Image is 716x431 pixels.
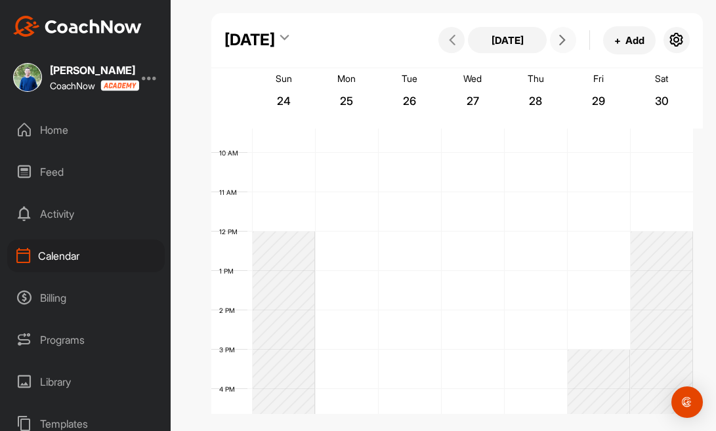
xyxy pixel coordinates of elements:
[315,68,378,129] a: August 25, 2025
[402,73,417,84] p: Tue
[7,323,165,356] div: Programs
[211,149,251,157] div: 10 AM
[504,68,567,129] a: August 28, 2025
[7,197,165,230] div: Activity
[224,28,275,52] div: [DATE]
[7,365,165,398] div: Library
[13,63,42,92] img: square_fd53c66825839139679d5f1caa6e2e87.jpg
[211,306,248,314] div: 2 PM
[7,155,165,188] div: Feed
[335,94,358,108] p: 25
[671,386,703,418] div: Open Intercom Messenger
[463,73,482,84] p: Wed
[650,94,673,108] p: 30
[461,94,484,108] p: 27
[211,346,248,354] div: 3 PM
[7,239,165,272] div: Calendar
[614,33,621,47] span: +
[468,27,547,53] button: [DATE]
[50,80,135,91] div: CoachNow
[211,385,248,393] div: 4 PM
[630,68,693,129] a: August 30, 2025
[593,73,604,84] p: Fri
[100,80,139,91] img: CoachNow acadmey
[252,68,315,129] a: August 24, 2025
[337,73,356,84] p: Mon
[211,267,247,275] div: 1 PM
[567,68,630,129] a: August 29, 2025
[7,281,165,314] div: Billing
[587,94,610,108] p: 29
[276,73,292,84] p: Sun
[441,68,504,129] a: August 27, 2025
[13,16,142,37] img: CoachNow
[378,68,441,129] a: August 26, 2025
[211,228,251,236] div: 12 PM
[398,94,421,108] p: 26
[211,188,250,196] div: 11 AM
[50,65,135,75] div: [PERSON_NAME]
[272,94,295,108] p: 24
[655,73,668,84] p: Sat
[603,26,656,54] button: +Add
[7,113,165,146] div: Home
[524,94,547,108] p: 28
[528,73,544,84] p: Thu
